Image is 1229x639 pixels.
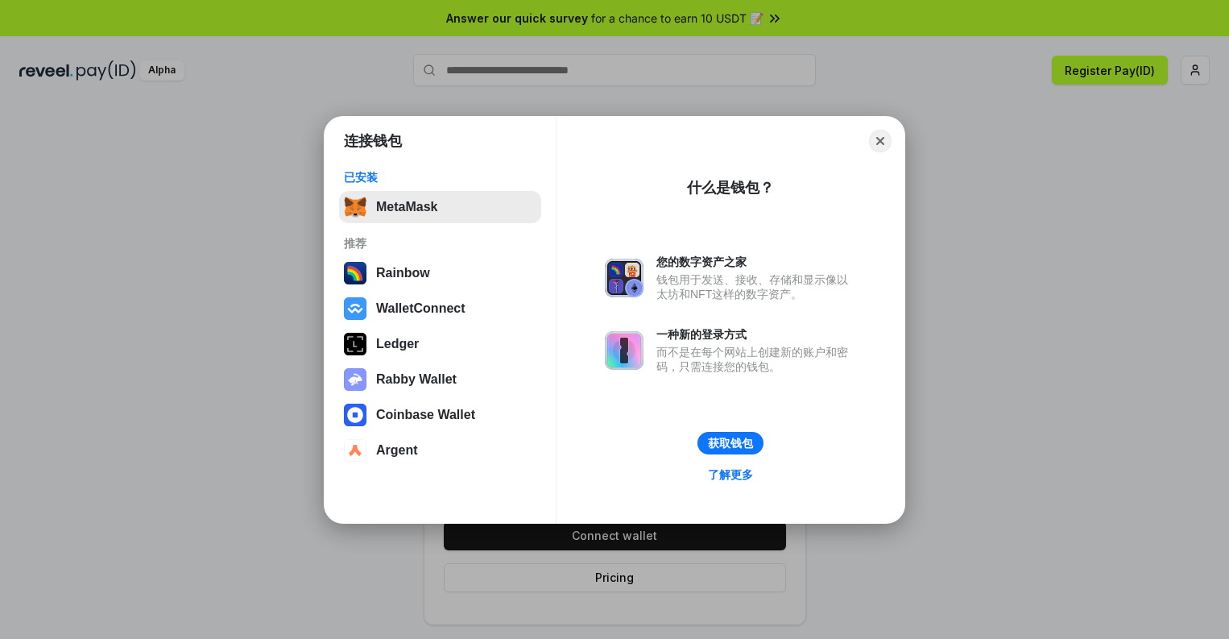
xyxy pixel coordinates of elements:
button: Argent [339,434,541,467]
img: svg+xml,%3Csvg%20width%3D%22120%22%20height%3D%22120%22%20viewBox%3D%220%200%20120%20120%22%20fil... [344,262,366,284]
img: svg+xml,%3Csvg%20xmlns%3D%22http%3A%2F%2Fwww.w3.org%2F2000%2Fsvg%22%20fill%3D%22none%22%20viewBox... [605,259,643,297]
button: Rainbow [339,257,541,289]
button: WalletConnect [339,293,541,325]
a: 了解更多 [698,464,763,485]
h1: 连接钱包 [344,131,402,151]
img: svg+xml,%3Csvg%20xmlns%3D%22http%3A%2F%2Fwww.w3.org%2F2000%2Fsvg%22%20width%3D%2228%22%20height%3... [344,333,366,355]
button: 获取钱包 [697,432,763,454]
button: Close [869,130,892,152]
img: svg+xml,%3Csvg%20xmlns%3D%22http%3A%2F%2Fwww.w3.org%2F2000%2Fsvg%22%20fill%3D%22none%22%20viewBox... [344,368,366,391]
button: Coinbase Wallet [339,399,541,431]
button: Ledger [339,328,541,360]
div: Coinbase Wallet [376,408,475,422]
div: 而不是在每个网站上创建新的账户和密码，只需连接您的钱包。 [656,345,856,374]
img: svg+xml,%3Csvg%20width%3D%2228%22%20height%3D%2228%22%20viewBox%3D%220%200%2028%2028%22%20fill%3D... [344,404,366,426]
div: 一种新的登录方式 [656,327,856,342]
button: Rabby Wallet [339,363,541,396]
div: 什么是钱包？ [687,178,774,197]
img: svg+xml,%3Csvg%20width%3D%2228%22%20height%3D%2228%22%20viewBox%3D%220%200%2028%2028%22%20fill%3D... [344,297,366,320]
img: svg+xml,%3Csvg%20fill%3D%22none%22%20height%3D%2233%22%20viewBox%3D%220%200%2035%2033%22%20width%... [344,196,366,218]
div: Rainbow [376,266,430,280]
div: 已安装 [344,170,536,185]
div: MetaMask [376,200,437,214]
div: Argent [376,443,418,458]
div: 您的数字资产之家 [656,255,856,269]
img: svg+xml,%3Csvg%20width%3D%2228%22%20height%3D%2228%22%20viewBox%3D%220%200%2028%2028%22%20fill%3D... [344,439,366,462]
div: 获取钱包 [708,436,753,450]
div: Ledger [376,337,419,351]
div: WalletConnect [376,301,466,316]
div: 推荐 [344,236,536,251]
div: Rabby Wallet [376,372,457,387]
div: 了解更多 [708,467,753,482]
button: MetaMask [339,191,541,223]
div: 钱包用于发送、接收、存储和显示像以太坊和NFT这样的数字资产。 [656,272,856,301]
img: svg+xml,%3Csvg%20xmlns%3D%22http%3A%2F%2Fwww.w3.org%2F2000%2Fsvg%22%20fill%3D%22none%22%20viewBox... [605,331,643,370]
